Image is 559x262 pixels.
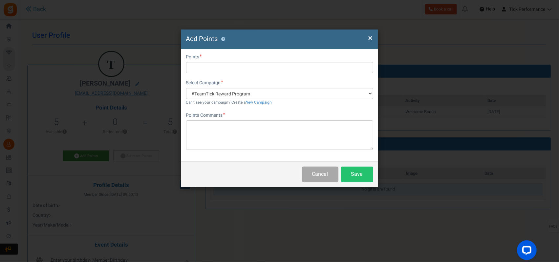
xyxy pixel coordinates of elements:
[368,32,373,44] span: ×
[246,100,272,105] a: New Campaign
[186,112,226,119] label: Points Comments
[186,54,202,60] label: Points
[186,80,224,86] label: Select Campaign
[302,167,338,182] button: Cancel
[186,100,272,105] small: Can't see your campaign? Create a
[186,34,218,44] span: Add Points
[341,167,373,182] button: Save
[221,37,226,41] button: ?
